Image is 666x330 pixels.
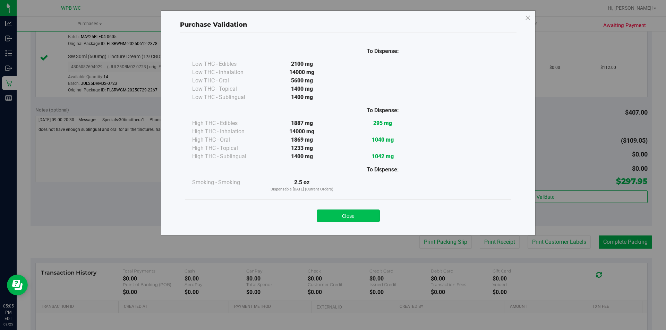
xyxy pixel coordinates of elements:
[192,119,262,127] div: High THC - Edibles
[192,152,262,161] div: High THC - Sublingual
[262,85,342,93] div: 1400 mg
[192,136,262,144] div: High THC - Oral
[372,153,394,160] strong: 1042 mg
[342,166,423,174] div: To Dispense:
[180,21,247,28] span: Purchase Validation
[262,178,342,193] div: 2.5 oz
[192,144,262,152] div: High THC - Topical
[342,47,423,55] div: To Dispense:
[262,77,342,85] div: 5600 mg
[262,60,342,68] div: 2100 mg
[317,209,380,222] button: Close
[262,136,342,144] div: 1869 mg
[262,119,342,127] div: 1887 mg
[262,144,342,152] div: 1233 mg
[192,127,262,136] div: High THC - Inhalation
[262,187,342,193] p: Dispensable [DATE] (Current Orders)
[192,178,262,187] div: Smoking - Smoking
[342,106,423,115] div: To Dispense:
[262,127,342,136] div: 14000 mg
[192,77,262,85] div: Low THC - Oral
[262,93,342,101] div: 1400 mg
[373,120,392,126] strong: 295 mg
[262,68,342,77] div: 14000 mg
[192,68,262,77] div: Low THC - Inhalation
[372,136,394,143] strong: 1040 mg
[262,152,342,161] div: 1400 mg
[192,85,262,93] div: Low THC - Topical
[7,275,28,295] iframe: Resource center
[192,60,262,68] div: Low THC - Edibles
[192,93,262,101] div: Low THC - Sublingual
